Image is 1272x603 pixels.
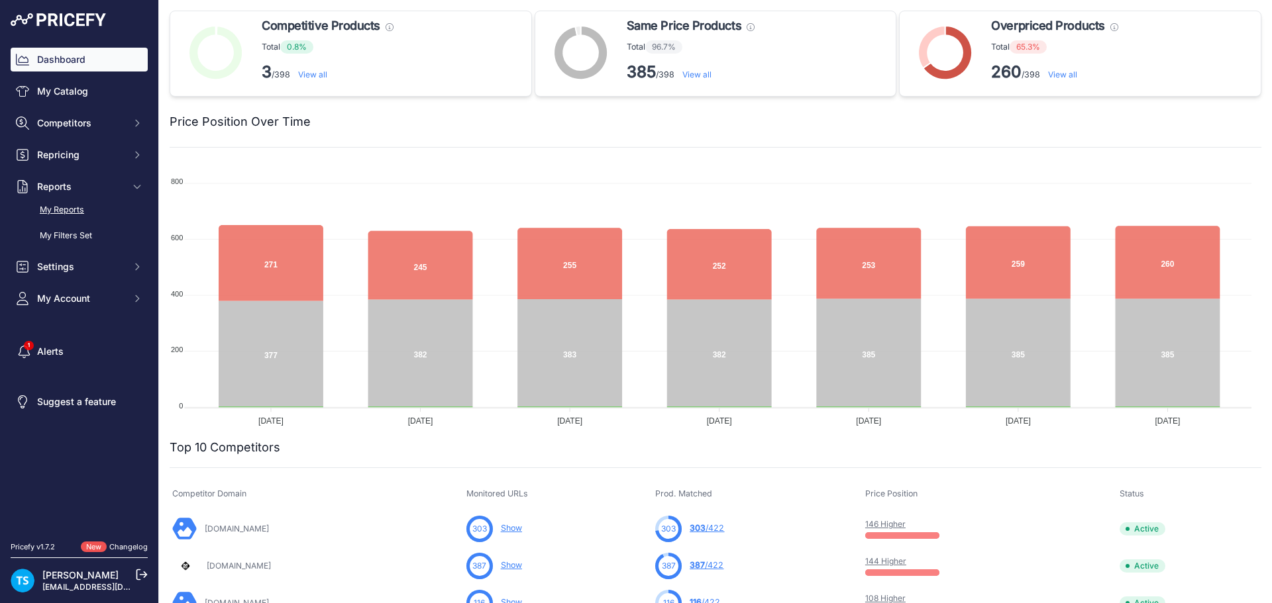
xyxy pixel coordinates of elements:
div: Pricefy v1.7.2 [11,541,55,553]
tspan: [DATE] [1006,416,1031,426]
span: Settings [37,260,124,273]
tspan: [DATE] [408,416,433,426]
a: 303/422 [690,523,724,533]
span: Same Price Products [627,17,741,35]
span: Overpriced Products [991,17,1104,35]
span: Prod. Matched [655,488,712,498]
span: New [81,541,107,553]
tspan: [DATE] [258,416,284,426]
strong: 385 [627,62,656,81]
p: Total [262,40,394,54]
span: Active [1120,559,1165,573]
a: My Reports [11,199,148,222]
a: 387/422 [690,560,723,570]
a: Show [501,523,522,533]
span: 96.7% [645,40,682,54]
tspan: 600 [171,234,183,242]
p: /398 [262,62,394,83]
tspan: 800 [171,177,183,185]
a: [DOMAIN_NAME] [207,561,271,571]
nav: Sidebar [11,48,148,526]
a: View all [1048,70,1077,79]
span: Status [1120,488,1144,498]
span: Active [1120,522,1165,535]
span: 387 [472,560,486,572]
button: Repricing [11,143,148,167]
a: Changelog [109,542,148,551]
h2: Price Position Over Time [170,113,311,131]
p: Total [627,40,755,54]
a: My Filters Set [11,224,148,248]
a: Show [501,560,522,570]
tspan: [DATE] [707,416,732,426]
p: Total [991,40,1118,54]
a: [EMAIL_ADDRESS][DOMAIN_NAME] [42,582,181,592]
a: [DOMAIN_NAME] [205,524,269,533]
a: 144 Higher [865,556,906,566]
span: 303 [690,523,706,533]
a: 146 Higher [865,519,906,529]
a: 108 Higher [865,593,906,603]
span: Competitor Domain [172,488,246,498]
a: View all [298,70,327,79]
span: 0.8% [280,40,313,54]
button: Reports [11,175,148,199]
button: Competitors [11,111,148,135]
button: My Account [11,287,148,310]
strong: 260 [991,62,1022,81]
span: 387 [690,560,705,570]
span: My Account [37,292,124,305]
tspan: [DATE] [856,416,881,426]
tspan: 400 [171,290,183,298]
a: My Catalog [11,79,148,103]
tspan: [DATE] [557,416,582,426]
span: 387 [662,560,676,572]
span: Monitored URLs [466,488,528,498]
span: 65.3% [1010,40,1047,54]
p: /398 [991,62,1118,83]
span: 303 [661,523,676,535]
span: Competitive Products [262,17,380,35]
a: Suggest a feature [11,390,148,414]
img: Pricefy Logo [11,13,106,26]
tspan: [DATE] [1155,416,1181,426]
tspan: 0 [179,402,183,410]
span: Repricing [37,148,124,162]
strong: 3 [262,62,272,81]
a: Dashboard [11,48,148,71]
button: Settings [11,255,148,279]
span: Reports [37,180,124,193]
span: Competitors [37,116,124,130]
a: View all [682,70,712,79]
tspan: 200 [171,346,183,353]
a: [PERSON_NAME] [42,569,119,580]
span: 303 [472,523,487,535]
p: /398 [627,62,755,83]
span: Price Position [865,488,918,498]
a: Alerts [11,340,148,363]
h2: Top 10 Competitors [170,438,280,457]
